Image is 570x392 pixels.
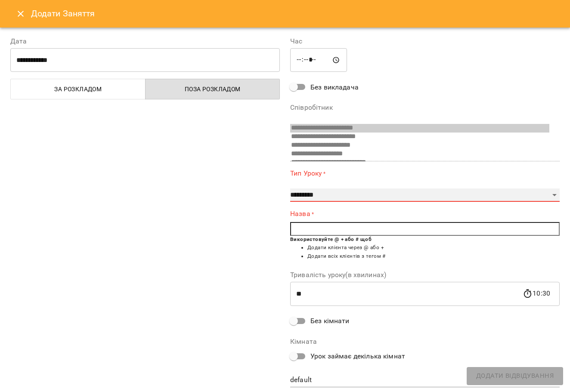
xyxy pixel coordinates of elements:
label: Дата [10,38,280,45]
li: Додати всіх клієнтів з тегом # [307,252,560,261]
span: Урок займає декілька кімнат [310,351,405,361]
span: Без викладача [310,82,359,93]
button: За розкладом [10,79,146,99]
label: Тип Уроку [290,168,560,178]
li: Додати клієнта через @ або + [307,244,560,252]
label: Час [290,38,560,45]
span: Поза розкладом [151,84,275,94]
label: Назва [290,209,560,219]
h6: Додати Заняття [31,7,560,20]
button: Поза розкладом [145,79,280,99]
b: Використовуйте @ + або # щоб [290,236,372,242]
label: Кімната [290,338,560,345]
button: Close [10,3,31,24]
label: Співробітник [290,104,560,111]
label: Тривалість уроку(в хвилинах) [290,272,560,278]
span: Без кімнати [310,316,350,326]
div: default [290,373,560,387]
span: За розкладом [16,84,140,94]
